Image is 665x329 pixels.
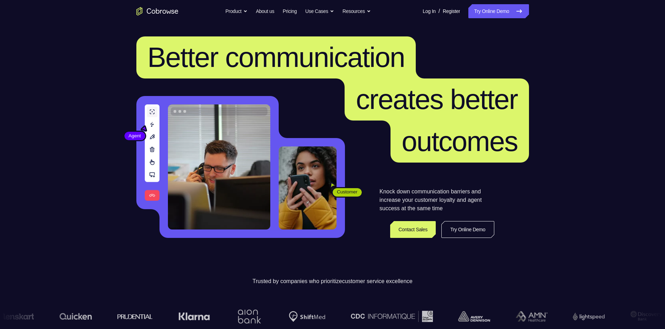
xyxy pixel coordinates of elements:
[402,126,518,157] span: outcomes
[342,4,371,18] button: Resources
[117,314,153,319] img: prudential
[178,312,210,321] img: Klarna
[279,146,337,229] img: A customer holding their phone
[168,104,270,229] img: A customer support agent talking on the phone
[351,311,433,322] img: CDC Informatique
[458,311,490,322] img: avery-dennison
[289,311,325,322] img: Shiftmed
[305,4,334,18] button: Use Cases
[441,221,494,238] a: Try Online Demo
[380,187,494,213] p: Knock down communication barriers and increase your customer loyalty and agent success at the sam...
[468,4,529,18] a: Try Online Demo
[342,278,413,284] span: customer service excellence
[256,4,274,18] a: About us
[423,4,436,18] a: Log In
[390,221,436,238] a: Contact Sales
[225,4,247,18] button: Product
[283,4,297,18] a: Pricing
[148,42,405,73] span: Better communication
[439,7,440,15] span: /
[443,4,460,18] a: Register
[516,311,548,322] img: AMN Healthcare
[356,84,517,115] span: creates better
[136,7,178,15] a: Go to the home page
